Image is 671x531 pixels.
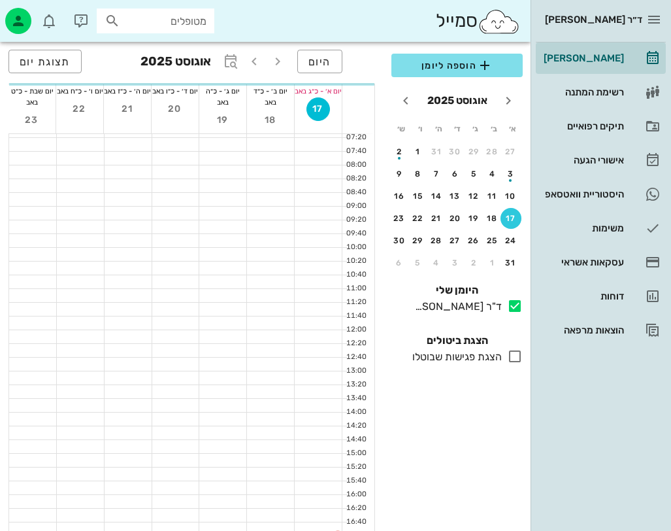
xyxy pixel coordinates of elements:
[448,118,465,140] th: ד׳
[20,56,71,68] span: תצוגת יום
[342,420,369,432] div: 14:20
[422,88,493,114] button: אוגוסט 2025
[467,118,484,140] th: ג׳
[426,252,447,273] button: 4
[389,192,410,201] div: 16
[199,84,246,108] div: יום ג׳ - כ״ה באב
[389,208,410,229] button: 23
[389,236,410,245] div: 30
[463,169,484,179] div: 5
[426,169,447,179] div: 7
[68,97,91,121] button: 22
[342,462,369,473] div: 15:20
[389,147,410,156] div: 2
[536,213,666,244] a: משימות
[445,163,466,184] button: 6
[485,118,502,140] th: ב׳
[445,214,466,223] div: 20
[342,201,369,212] div: 09:00
[426,186,447,207] button: 14
[8,50,82,73] button: תצוגת יום
[500,230,521,251] button: 24
[408,147,429,156] div: 1
[342,489,369,500] div: 16:00
[342,132,369,143] div: 07:20
[445,186,466,207] button: 13
[436,7,520,35] div: סמייל
[163,103,187,114] span: 20
[536,315,666,346] a: הוצאות מרפאה
[342,283,369,294] div: 11:00
[342,379,369,390] div: 13:20
[39,10,46,18] span: תג
[536,145,666,176] a: אישורי הגעה
[408,214,429,223] div: 22
[259,108,282,131] button: 18
[445,192,466,201] div: 13
[536,43,666,74] a: [PERSON_NAME]
[463,258,484,267] div: 2
[342,338,369,349] div: 12:20
[389,214,410,223] div: 23
[482,214,503,223] div: 18
[342,407,369,418] div: 14:00
[463,214,484,223] div: 19
[541,291,624,301] div: דוחות
[410,299,502,315] div: ד"ר [PERSON_NAME]
[500,147,521,156] div: 27
[426,236,447,245] div: 28
[8,84,56,108] div: יום שבת - כ״ט באב
[445,230,466,251] button: 27
[20,114,44,126] span: 23
[342,228,369,239] div: 09:40
[445,252,466,273] button: 3
[426,147,447,156] div: 31
[445,208,466,229] button: 20
[541,87,624,97] div: רשימת המתנה
[211,114,235,126] span: 19
[393,118,410,140] th: ש׳
[389,230,410,251] button: 30
[482,192,503,201] div: 11
[297,50,342,73] button: היום
[408,192,429,201] div: 15
[463,141,484,162] button: 29
[426,141,447,162] button: 31
[389,141,410,162] button: 2
[426,163,447,184] button: 7
[482,236,503,245] div: 25
[20,108,44,131] button: 23
[536,77,666,108] a: רשימת המתנה
[482,252,503,273] button: 1
[500,258,521,267] div: 31
[408,230,429,251] button: 29
[342,242,369,253] div: 10:00
[411,118,428,140] th: ו׳
[389,258,410,267] div: 6
[426,192,447,201] div: 14
[306,97,330,121] button: 17
[463,163,484,184] button: 5
[342,146,369,157] div: 07:40
[482,186,503,207] button: 11
[482,169,503,179] div: 4
[500,141,521,162] button: 27
[463,208,484,229] button: 19
[478,9,520,35] img: SmileCloud logo
[152,84,199,97] div: יום ד׳ - כ״ו באב
[426,208,447,229] button: 21
[426,214,447,223] div: 21
[342,366,369,377] div: 13:00
[342,214,369,226] div: 09:20
[426,258,447,267] div: 4
[104,84,151,97] div: יום ה׳ - כ״ז באב
[482,230,503,251] button: 25
[463,186,484,207] button: 12
[391,333,523,349] h4: הצגת ביטולים
[211,108,235,131] button: 19
[342,434,369,445] div: 14:40
[402,58,512,73] span: הוספה ליומן
[463,230,484,251] button: 26
[247,84,294,108] div: יום ב׳ - כ״ד באב
[342,311,369,322] div: 11:40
